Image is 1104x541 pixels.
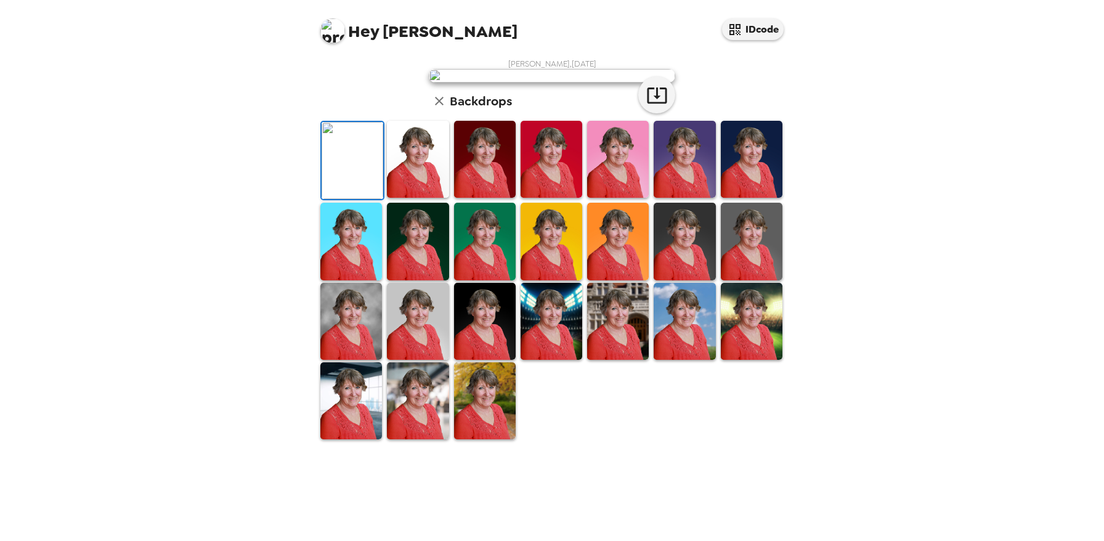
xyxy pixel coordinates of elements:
span: [PERSON_NAME] , [DATE] [508,59,596,69]
img: user [429,69,675,83]
img: Original [322,122,383,199]
img: profile pic [320,18,345,43]
span: Hey [348,20,379,43]
span: [PERSON_NAME] [320,12,517,40]
h6: Backdrops [450,91,512,111]
button: IDcode [722,18,784,40]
